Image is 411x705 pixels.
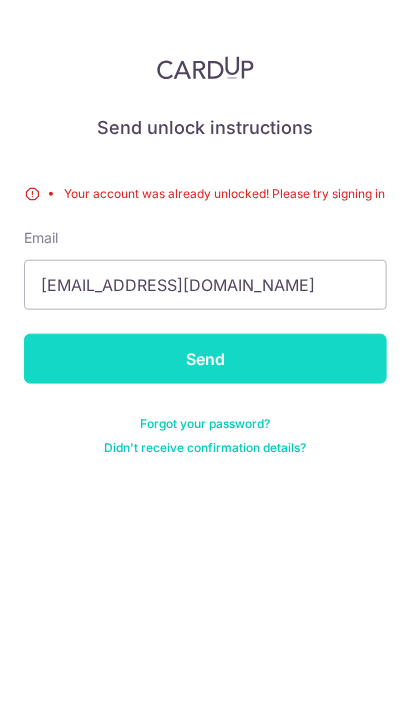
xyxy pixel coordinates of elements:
input: Send [24,334,387,384]
img: CardUp Logo [157,56,255,80]
a: Didn't receive confirmation details? [105,440,307,456]
span: translation missing: en.devise.label.Email [24,229,58,246]
a: Forgot your password? [141,416,271,432]
h5: Send unlock instructions [24,112,387,144]
input: Enter your Email [24,260,387,310]
li: Your account was already unlocked! Please try signing in [64,184,387,204]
